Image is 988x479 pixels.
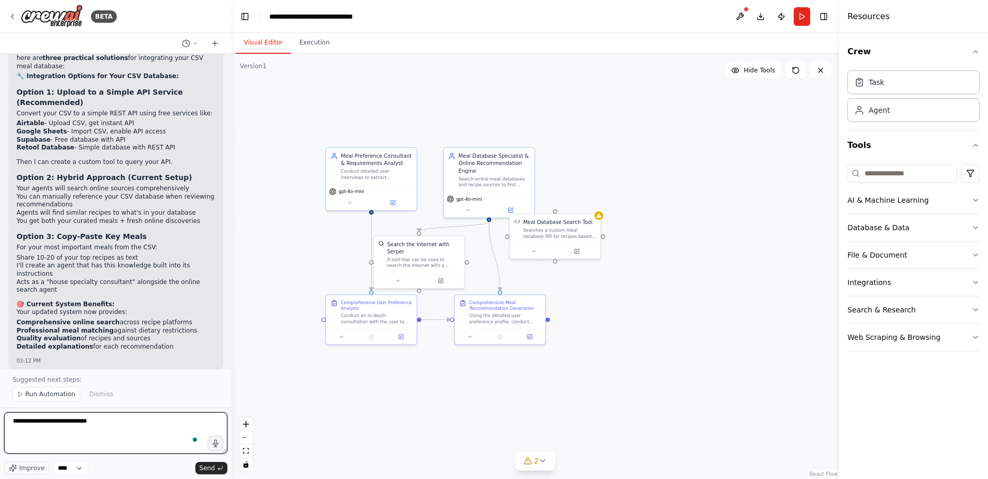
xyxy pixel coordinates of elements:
[239,417,253,471] div: React Flow controls
[373,235,465,289] div: SerperDevToolSearch the internet with SerperA tool that can be used to search the internet with a...
[17,327,114,334] strong: Professional meal matching
[514,219,520,224] img: Meal Database Search Tool
[19,464,44,472] span: Improve
[208,436,223,451] button: Click to speak your automation idea
[17,128,215,136] li: - Import CSV, enable API access
[454,294,546,345] div: Comprehensive Meal Recommendation GenerationUsing the detailed user preference profile, conduct t...
[239,458,253,471] button: toggle interactivity
[517,332,543,341] button: Open in side panel
[17,128,67,135] strong: Google Sheets
[458,152,530,174] div: Meal Database Specialist & Online Recommendation Engine
[847,10,890,23] h4: Resources
[847,160,980,360] div: Tools
[17,319,120,326] strong: Comprehensive online search
[240,62,267,70] div: Version 1
[484,332,515,341] button: No output available
[458,176,530,188] div: Search online meal databases and recipe sources to find comprehensive meal recommendations that m...
[89,390,113,398] span: Dismiss
[847,269,980,296] button: Integrations
[725,62,781,79] button: Hide Tools
[17,144,215,152] li: - Simple database with REST API
[291,32,338,54] button: Execution
[195,462,227,474] button: Send
[326,147,418,211] div: Meal Preference Consultant & Requirements AnalystConduct detailed user interviews to extract comp...
[4,461,49,475] button: Improve
[869,77,884,87] div: Task
[238,9,252,24] button: Hide left sidebar
[4,412,227,454] textarea: To enrich screen reader interactions, please activate Accessibility in Grammarly extension settings
[378,241,384,246] img: SerperDevTool
[91,10,117,23] div: BETA
[443,147,535,218] div: Meal Database Specialist & Online Recommendation EngineSearch online meal databases and recipe so...
[341,313,412,325] div: Conduct an in-depth consultation with the user to build a complete preference profile. Systematic...
[17,158,215,167] p: Then I can create a custom tool to query your API.
[485,222,504,290] g: Edge from a0911715-3303-4dec-8ddc-2fb9582abe8f to 32711324-d8e7-43e9-97b3-d9546ff78a5a
[367,215,375,291] g: Edge from 4f33a7de-b4ca-45f5-87e1-a6ae250b9700 to b2268089-43ea-438f-aa09-0c4f53ed2bfd
[372,198,413,207] button: Open in side panel
[17,278,215,294] li: Acts as a "house specialty consultant" alongside the online search agent
[326,294,418,345] div: Comprehensive User Preference AnalysisConduct an in-depth consultation with the user to build a c...
[847,296,980,323] button: Search & Research
[341,300,412,311] div: Comprehensive User Preference Analysis
[516,452,555,471] button: 2
[456,196,482,202] span: gpt-4o-mini
[421,316,450,323] g: Edge from b2268089-43ea-438f-aa09-0c4f53ed2bfd to 32711324-d8e7-43e9-97b3-d9546ff78a5a
[17,327,215,335] li: against dietary restrictions
[534,456,539,466] span: 2
[17,136,51,143] strong: Supabase
[17,232,147,241] strong: Option 3: Copy-Paste Key Meals
[389,332,414,341] button: Open in side panel
[470,300,541,311] div: Comprehensive Meal Recommendation Generation
[523,219,592,226] div: Meal Database Search Tool
[420,276,461,285] button: Open in side panel
[12,387,80,401] button: Run Automation
[236,32,291,54] button: Visual Editor
[387,257,460,269] div: A tool that can be used to search the internet with a search_query. Supports different search typ...
[816,9,831,24] button: Hide right sidebar
[17,173,192,182] strong: Option 2: Hybrid Approach (Current Setup)
[847,187,980,214] button: AI & Machine Learning
[869,105,890,115] div: Agent
[239,431,253,444] button: zoom out
[356,332,387,341] button: No output available
[17,185,215,193] li: Your agents will search online sources comprehensively
[17,244,215,252] p: For your most important meals from the CSV:
[17,319,215,327] li: across recipe platforms
[338,189,364,194] span: gpt-4o-mini
[17,335,81,342] strong: Quality evaluation
[17,343,93,350] strong: Detailed explanations
[207,37,223,50] button: Start a new chat
[490,206,531,215] button: Open in side panel
[17,301,115,308] strong: 🎯 Current System Benefits:
[178,37,203,50] button: Switch to previous chat
[17,209,215,217] li: Agents will find similar recipes to what's in your database
[509,214,601,260] div: Meal Database Search ToolMeal Database Search ToolSearches a custom meal database API for recipes...
[17,357,215,365] div: 03:12 PM
[847,242,980,268] button: File & Document
[847,214,980,241] button: Database & Data
[239,417,253,431] button: zoom in
[17,335,215,343] li: of recipes and sources
[17,72,179,80] strong: 🔧 Integration Options for Your CSV Database:
[17,254,215,262] li: Share 10-20 of your top recipes as text
[269,11,385,22] nav: breadcrumb
[17,136,215,144] li: - Free database with API
[17,46,215,70] p: Since direct CSV file access isn't allowed for security reasons, here are for integrating your CS...
[17,343,215,351] li: for each recommendation
[523,228,596,239] div: Searches a custom meal database API for recipes based on query criteria and dietary restrictions....
[25,390,75,398] span: Run Automation
[17,144,74,151] strong: Retool Database
[17,110,215,118] p: Convert your CSV to a simple REST API using free services like:
[239,444,253,458] button: fit view
[17,217,215,226] li: You get both your curated meals + fresh online discoveries
[847,37,980,66] button: Crew
[12,376,219,384] p: Suggested next steps:
[17,262,215,278] li: I'll create an agent that has this knowledge built into its instructions
[810,471,838,477] a: React Flow attribution
[17,193,215,209] li: You can manually reference your CSV database when reviewing recommendations
[21,5,83,28] img: Logo
[470,313,541,325] div: Using the detailed user preference profile, conduct targeted searches across online recipe databa...
[17,88,183,107] strong: Option 1: Upload to a Simple API Service (Recommended)
[199,464,215,472] span: Send
[17,119,44,127] strong: Airtable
